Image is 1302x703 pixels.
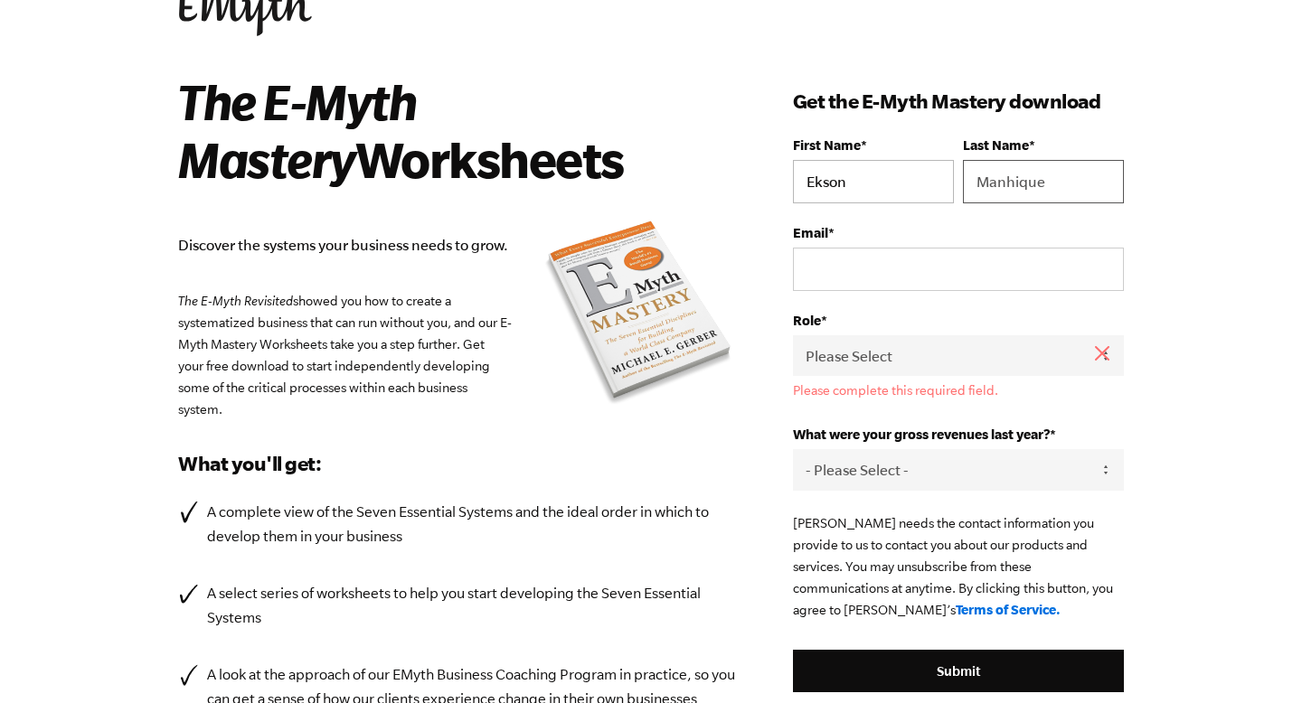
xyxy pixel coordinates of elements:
[207,500,739,548] p: A complete view of the Seven Essential Systems and the ideal order in which to develop them in yo...
[963,137,1029,153] span: Last Name
[1212,616,1302,703] iframe: Chat Widget
[793,137,861,153] span: First Name
[793,383,1124,398] label: Please complete this required field.
[793,650,1124,693] input: Submit
[956,602,1061,617] a: Terms of Service.
[178,73,416,187] i: The E-Myth Mastery
[793,313,821,328] span: Role
[793,426,1050,442] span: What were your gross revenues last year?
[793,87,1124,116] h3: Get the E-Myth Mastery download
[178,72,712,188] h2: Worksheets
[178,233,739,258] p: Discover the systems your business needs to grow.
[178,449,739,478] h3: What you'll get:
[207,581,739,630] p: A select series of worksheets to help you start developing the Seven Essential Systems
[540,217,739,412] img: emyth mastery book summary
[178,290,739,420] p: showed you how to create a systematized business that can run without you, and our E-Myth Mastery...
[793,512,1124,621] p: [PERSON_NAME] needs the contact information you provide to us to contact you about our products a...
[793,225,828,240] span: Email
[178,294,293,308] em: The E-Myth Revisited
